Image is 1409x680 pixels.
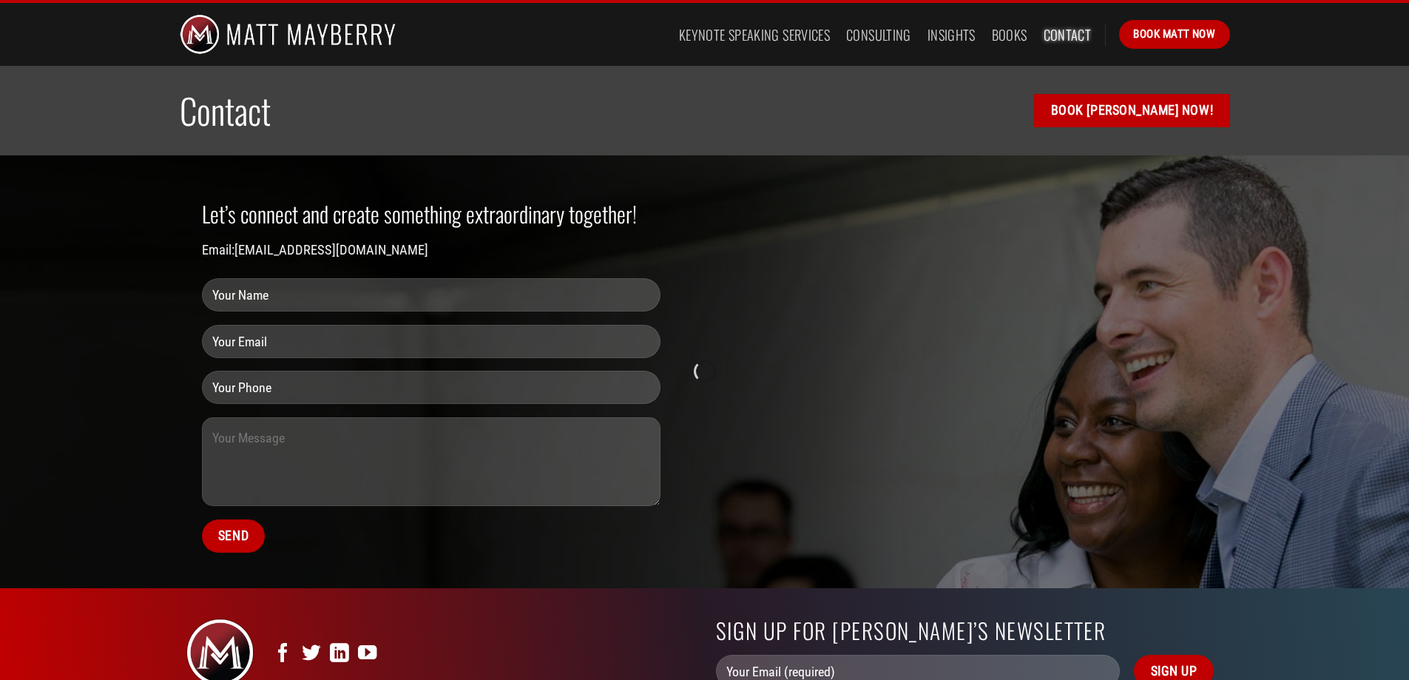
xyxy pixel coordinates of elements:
a: Book Matt Now [1119,20,1229,48]
h2: Let’s connect and create something extraordinary together! [202,200,660,228]
input: Your Phone [202,371,660,404]
input: Your Name [202,278,660,312]
a: Consulting [846,21,911,48]
a: Books [992,21,1027,48]
a: Keynote Speaking Services [679,21,830,48]
form: Contact form [202,278,660,565]
span: Book Matt Now [1133,25,1215,43]
a: Follow on YouTube [358,644,376,664]
a: [EMAIL_ADDRESS][DOMAIN_NAME] [234,242,428,257]
input: Your Email [202,325,660,358]
img: Matt Mayberry [180,3,396,66]
span: Book [PERSON_NAME] Now! [1051,100,1213,121]
a: Book [PERSON_NAME] Now! [1034,94,1229,127]
span: Contact [180,84,271,136]
a: Follow on Facebook [274,644,292,664]
input: Send [202,519,266,553]
a: Follow on Twitter [302,644,320,664]
a: Insights [927,21,976,48]
p: Email: [202,239,660,260]
h2: Sign up for [PERSON_NAME]’s Newsletter [716,618,1230,644]
a: Follow on LinkedIn [330,644,348,664]
a: Contact [1044,21,1092,48]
